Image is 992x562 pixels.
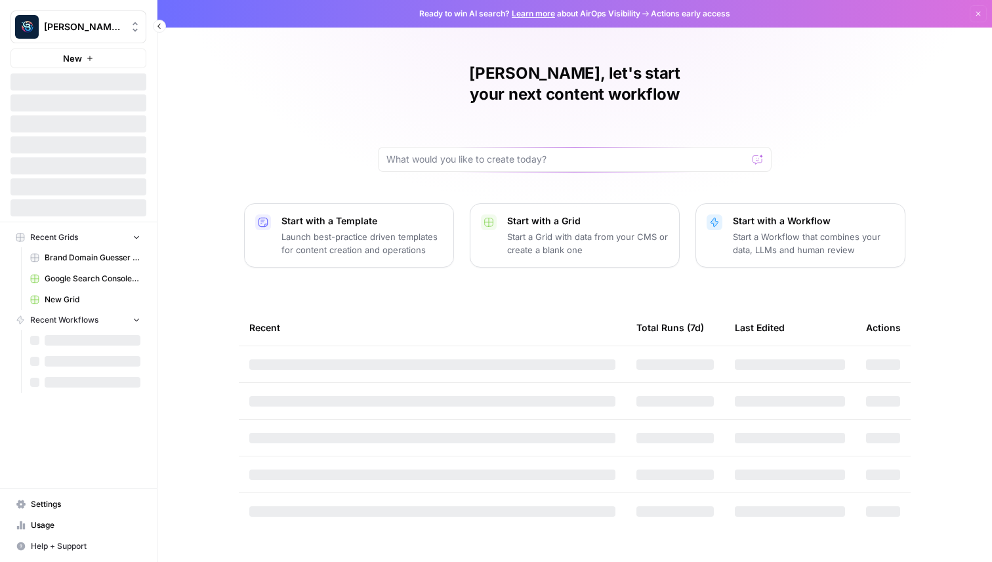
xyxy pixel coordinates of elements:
[31,540,140,552] span: Help + Support
[735,310,785,346] div: Last Edited
[10,515,146,536] a: Usage
[24,247,146,268] a: Brand Domain Guesser QA
[470,203,680,268] button: Start with a GridStart a Grid with data from your CMS or create a blank one
[10,494,146,515] a: Settings
[512,9,555,18] a: Learn more
[31,498,140,510] span: Settings
[249,310,615,346] div: Recent
[281,230,443,256] p: Launch best-practice driven templates for content creation and operations
[281,214,443,228] p: Start with a Template
[15,15,39,39] img: Berna's Personal Logo
[10,228,146,247] button: Recent Grids
[733,214,894,228] p: Start with a Workflow
[419,8,640,20] span: Ready to win AI search? about AirOps Visibility
[30,231,78,243] span: Recent Grids
[10,49,146,68] button: New
[45,273,140,285] span: Google Search Console - [DOMAIN_NAME]
[386,153,747,166] input: What would you like to create today?
[507,230,669,256] p: Start a Grid with data from your CMS or create a blank one
[244,203,454,268] button: Start with a TemplateLaunch best-practice driven templates for content creation and operations
[24,289,146,310] a: New Grid
[30,314,98,326] span: Recent Workflows
[10,536,146,557] button: Help + Support
[63,52,82,65] span: New
[378,63,772,105] h1: [PERSON_NAME], let's start your next content workflow
[866,310,901,346] div: Actions
[651,8,730,20] span: Actions early access
[733,230,894,256] p: Start a Workflow that combines your data, LLMs and human review
[10,310,146,330] button: Recent Workflows
[24,268,146,289] a: Google Search Console - [DOMAIN_NAME]
[10,10,146,43] button: Workspace: Berna's Personal
[636,310,704,346] div: Total Runs (7d)
[45,252,140,264] span: Brand Domain Guesser QA
[45,294,140,306] span: New Grid
[507,214,669,228] p: Start with a Grid
[695,203,905,268] button: Start with a WorkflowStart a Workflow that combines your data, LLMs and human review
[31,519,140,531] span: Usage
[44,20,123,33] span: [PERSON_NAME] Personal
